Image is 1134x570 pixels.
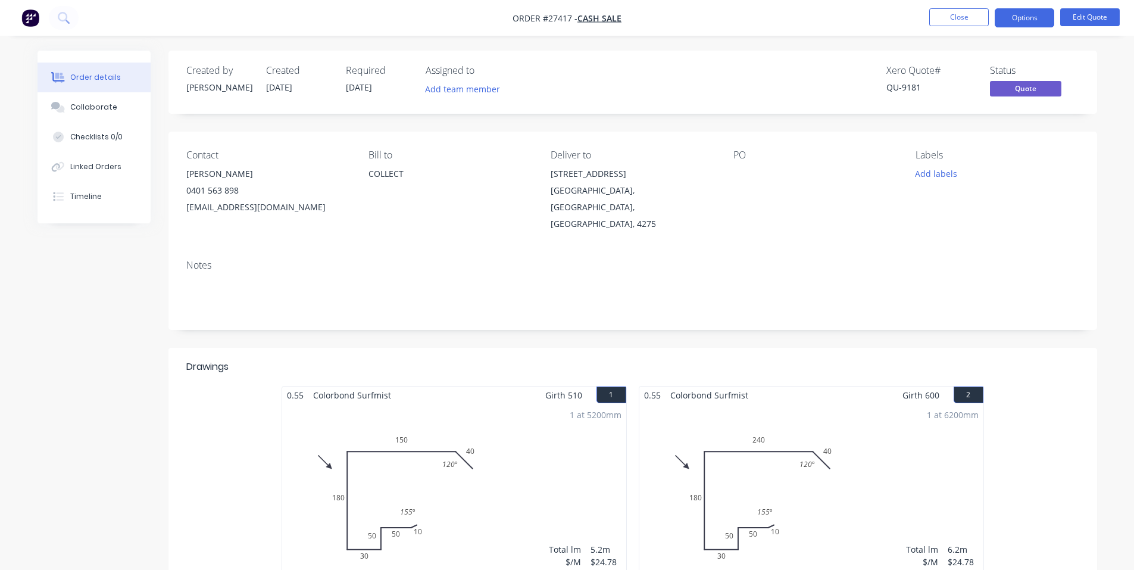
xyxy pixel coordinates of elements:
[186,260,1079,271] div: Notes
[346,65,411,76] div: Required
[545,387,582,404] span: Girth 510
[186,182,349,199] div: 0401 563 898
[426,65,545,76] div: Assigned to
[368,166,532,204] div: COLLECT
[368,166,532,182] div: COLLECT
[551,166,714,182] div: [STREET_ADDRESS]
[886,81,976,94] div: QU-9181
[902,387,939,404] span: Girth 600
[266,65,332,76] div: Created
[570,409,621,421] div: 1 at 5200mm
[426,81,507,97] button: Add team member
[70,191,102,202] div: Timeline
[186,65,252,76] div: Created by
[38,122,151,152] button: Checklists 0/0
[70,72,121,83] div: Order details
[186,149,349,161] div: Contact
[308,387,396,404] span: Colorbond Surfmist
[666,387,753,404] span: Colorbond Surfmist
[186,166,349,216] div: [PERSON_NAME]0401 563 898[EMAIL_ADDRESS][DOMAIN_NAME]
[733,149,896,161] div: PO
[990,65,1079,76] div: Status
[346,82,372,93] span: [DATE]
[38,63,151,92] button: Order details
[591,543,621,556] div: 5.2m
[927,409,979,421] div: 1 at 6200mm
[38,182,151,211] button: Timeline
[266,82,292,93] span: [DATE]
[954,387,983,403] button: 2
[551,166,714,232] div: [STREET_ADDRESS][GEOGRAPHIC_DATA], [GEOGRAPHIC_DATA], [GEOGRAPHIC_DATA], 4275
[70,161,121,172] div: Linked Orders
[639,387,666,404] span: 0.55
[549,556,581,568] div: $/M
[591,556,621,568] div: $24.78
[186,81,252,94] div: [PERSON_NAME]
[596,387,626,403] button: 1
[916,149,1079,161] div: Labels
[909,166,964,182] button: Add labels
[70,132,123,142] div: Checklists 0/0
[282,387,308,404] span: 0.55
[990,81,1061,96] span: Quote
[186,360,229,374] div: Drawings
[906,556,938,568] div: $/M
[186,166,349,182] div: [PERSON_NAME]
[418,81,506,97] button: Add team member
[70,102,117,113] div: Collaborate
[929,8,989,26] button: Close
[21,9,39,27] img: Factory
[513,13,577,24] span: Order #27417 -
[551,149,714,161] div: Deliver to
[906,543,938,556] div: Total lm
[551,182,714,232] div: [GEOGRAPHIC_DATA], [GEOGRAPHIC_DATA], [GEOGRAPHIC_DATA], 4275
[995,8,1054,27] button: Options
[1060,8,1120,26] button: Edit Quote
[38,92,151,122] button: Collaborate
[948,543,979,556] div: 6.2m
[38,152,151,182] button: Linked Orders
[948,556,979,568] div: $24.78
[368,149,532,161] div: Bill to
[886,65,976,76] div: Xero Quote #
[577,13,621,24] a: CASH SALE
[186,199,349,216] div: [EMAIL_ADDRESS][DOMAIN_NAME]
[549,543,581,556] div: Total lm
